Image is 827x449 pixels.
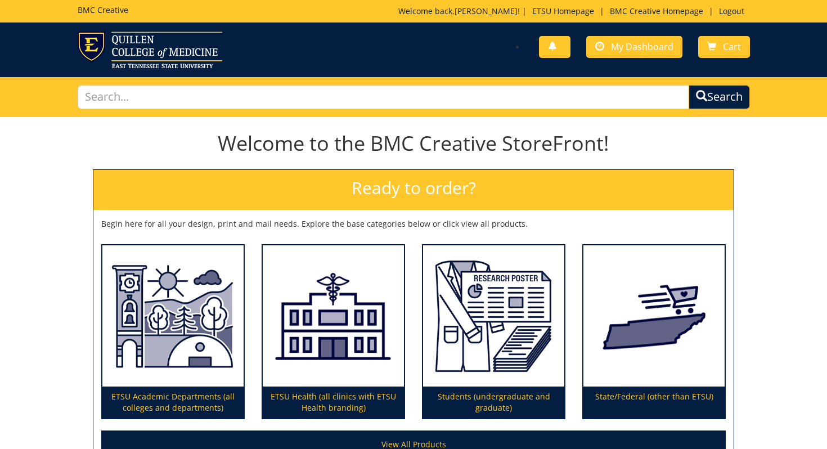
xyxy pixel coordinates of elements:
[398,6,750,17] p: Welcome back, ! | | |
[604,6,709,16] a: BMC Creative Homepage
[455,6,518,16] a: [PERSON_NAME]
[102,245,244,419] a: ETSU Academic Departments (all colleges and departments)
[78,32,222,68] img: ETSU logo
[698,36,750,58] a: Cart
[78,6,128,14] h5: BMC Creative
[93,170,734,210] h2: Ready to order?
[263,245,404,387] img: ETSU Health (all clinics with ETSU Health branding)
[263,245,404,419] a: ETSU Health (all clinics with ETSU Health branding)
[723,41,741,53] span: Cart
[78,85,689,109] input: Search...
[586,36,682,58] a: My Dashboard
[423,245,564,419] a: Students (undergraduate and graduate)
[102,387,244,418] p: ETSU Academic Departments (all colleges and departments)
[423,245,564,387] img: Students (undergraduate and graduate)
[423,387,564,418] p: Students (undergraduate and graduate)
[527,6,600,16] a: ETSU Homepage
[583,245,725,419] a: State/Federal (other than ETSU)
[583,387,725,418] p: State/Federal (other than ETSU)
[611,41,673,53] span: My Dashboard
[263,387,404,418] p: ETSU Health (all clinics with ETSU Health branding)
[102,245,244,387] img: ETSU Academic Departments (all colleges and departments)
[101,218,726,230] p: Begin here for all your design, print and mail needs. Explore the base categories below or click ...
[583,245,725,387] img: State/Federal (other than ETSU)
[689,85,750,109] button: Search
[93,132,734,155] h1: Welcome to the BMC Creative StoreFront!
[713,6,750,16] a: Logout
